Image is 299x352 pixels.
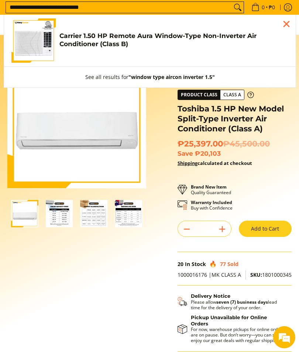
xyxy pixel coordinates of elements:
[191,293,230,299] strong: Delivery Notice
[178,293,284,310] button: Shipping & Delivery
[43,93,102,168] span: We're online!
[46,200,73,227] img: Toshiba 1.5 HP New Model Split-Type Inverter Air Conditioner (Class A)-2
[268,5,276,10] span: ₱0
[11,18,288,63] a: Carrier 1.50 HP Remote Aura Window-Type Non-Inverter Air Conditioner (Class B) Carrier 1.50 HP Re...
[178,90,254,100] a: Product Class Class A
[178,160,197,166] a: Shipping
[191,200,233,211] p: Buy with Confidence
[185,260,206,268] span: In Stock
[128,73,215,80] strong: "window type aircon inverter 1.5"
[232,2,244,13] button: Search
[191,299,284,310] p: Please allow lead time for the delivery of your order.
[281,18,292,30] div: Close pop up
[213,223,231,235] button: Add
[11,200,38,227] img: Toshiba 1.5 HP New Model Split-Type Inverter Air Conditioner (Class A)-1
[78,67,222,87] button: See all results for"window type aircon inverter 1.5"
[178,139,270,149] span: ₱25,397.00
[178,160,252,166] strong: calculated at checkout
[220,260,226,268] span: 77
[249,3,277,11] span: •
[178,271,241,278] span: 1000016176 |MK CLASS A
[216,299,268,305] strong: seven (7) business days
[178,223,196,235] button: Subtract
[59,32,288,48] h4: Carrier 1.50 HP Remote Aura Window-Type Non-Inverter Air Conditioner (Class B)
[223,139,270,149] del: ₱45,500.00
[178,260,183,268] span: 20
[250,271,292,278] span: 1801000345
[195,150,221,157] span: ₱20,103
[261,5,266,10] span: 0
[220,90,244,100] span: Class A
[227,260,238,268] span: Sold
[250,271,262,278] span: SKU:
[178,150,193,157] span: Save
[7,50,146,188] img: Toshiba 1.5 HP New Model Split-Type Inverter Air Conditioner (Class A)
[178,104,292,133] h1: Toshiba 1.5 HP New Model Split-Type Inverter Air Conditioner (Class A)
[38,41,124,51] div: Chat with us now
[115,200,142,227] img: mang-kosme-shipping-fee-guide-infographic
[191,327,284,343] p: For now, warehouse pickups for online orders are on pause. But don’t worry—you can still enjoy ou...
[80,200,108,227] img: Toshiba 1.5 HP New Model Split-Type Inverter Air Conditioner (Class A)-3
[4,201,141,227] textarea: Type your message and hit 'Enter'
[191,314,267,326] strong: Pickup Unavailable for Online Orders
[178,90,220,100] span: Product Class
[239,221,292,237] button: Add to Cart
[121,4,139,21] div: Minimize live chat window
[11,18,56,63] img: Carrier 1.50 HP Remote Aura Window-Type Non-Inverter Air Conditioner (Class B)
[191,199,232,206] strong: Warranty Included
[191,184,231,195] p: Quality Guaranteed
[191,184,227,190] strong: Brand New Item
